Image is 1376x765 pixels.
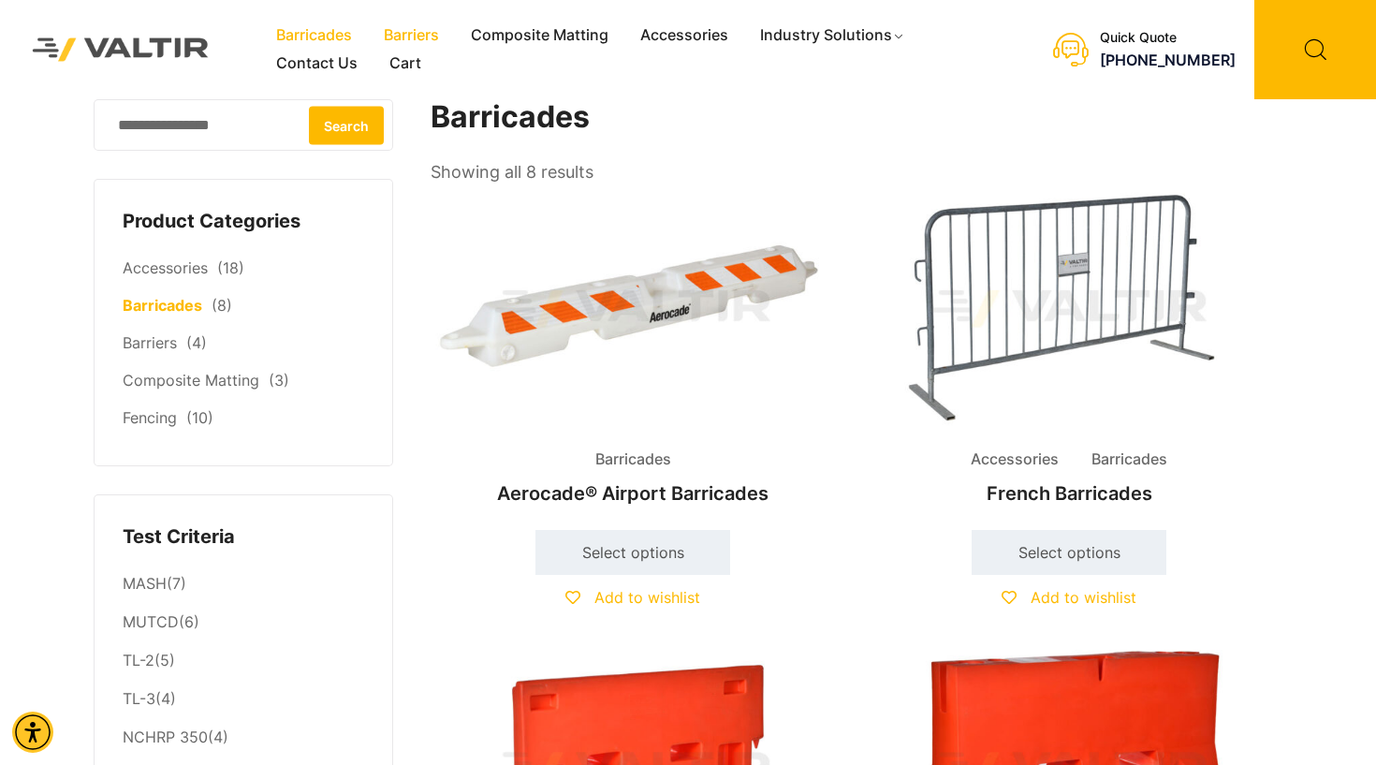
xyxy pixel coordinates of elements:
a: Add to wishlist [1002,588,1136,607]
h1: Barricades [431,99,1273,136]
a: Barriers [368,22,455,50]
div: Quick Quote [1100,30,1236,46]
li: (6) [123,604,364,642]
a: BarricadesAerocade® Airport Barricades [431,187,835,514]
a: TL-2 [123,651,154,669]
input: Search for: [94,99,393,151]
a: Barriers [123,333,177,352]
span: Add to wishlist [1031,588,1136,607]
p: Showing all 8 results [431,156,593,188]
h2: French Barricades [867,473,1271,514]
a: Industry Solutions [744,22,921,50]
li: (7) [123,565,364,603]
a: call (888) 496-3625 [1100,51,1236,69]
h4: Product Categories [123,208,364,236]
li: (5) [123,642,364,681]
a: Select options for “French Barricades” [972,530,1166,575]
span: Accessories [957,446,1073,474]
a: MASH [123,574,167,593]
a: Cart [373,50,437,78]
span: (4) [186,333,207,352]
a: Fencing [123,408,177,427]
span: (8) [212,296,232,315]
li: (4) [123,719,364,758]
a: MUTCD [123,612,179,631]
a: Composite Matting [123,371,259,390]
a: Add to wishlist [565,588,700,607]
a: Accessories [123,258,208,277]
button: Search [309,106,384,144]
a: NCHRP 350 [123,728,208,746]
a: TL-3 [123,689,155,708]
a: Accessories BarricadesFrench Barricades [867,187,1271,514]
h2: Aerocade® Airport Barricades [431,473,835,514]
span: (10) [186,408,213,427]
a: Barricades [123,296,202,315]
span: Add to wishlist [594,588,700,607]
a: Accessories [624,22,744,50]
a: Contact Us [260,50,373,78]
span: (18) [217,258,244,277]
a: Select options for “Aerocade® Airport Barricades” [535,530,730,575]
div: Accessibility Menu [12,712,53,753]
a: Composite Matting [455,22,624,50]
img: Valtir Rentals [14,20,227,81]
img: Accessories [867,187,1271,430]
span: (3) [269,371,289,390]
img: Barricades [431,187,835,430]
li: (4) [123,681,364,719]
span: Barricades [1077,446,1181,474]
span: Barricades [581,446,685,474]
h4: Test Criteria [123,523,364,552]
a: Barricades [260,22,368,50]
